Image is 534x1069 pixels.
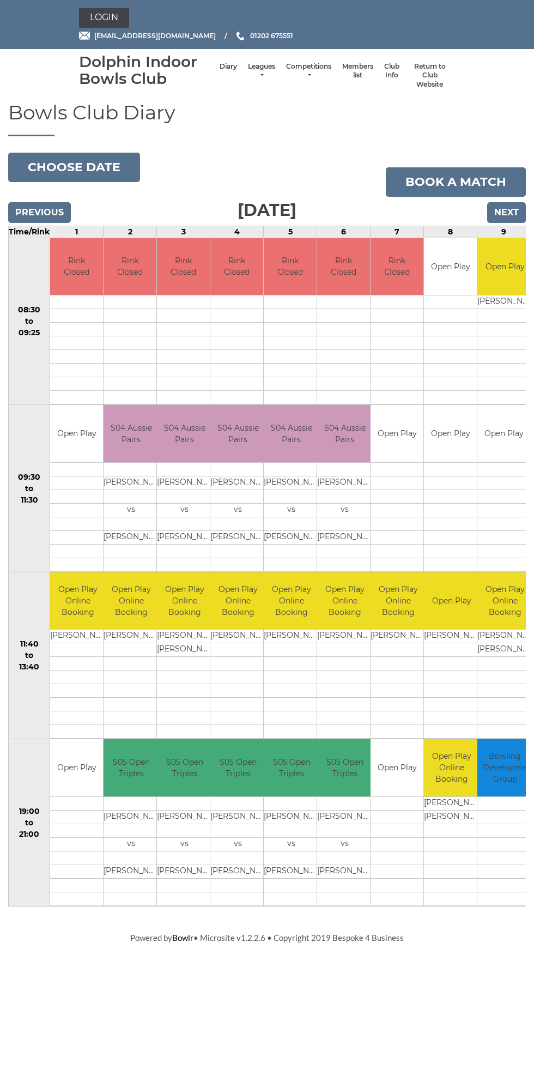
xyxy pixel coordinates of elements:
td: S05 Open Triples [264,739,319,796]
td: [PERSON_NAME] [317,530,372,544]
td: Rink Closed [317,238,370,295]
td: Open Play [477,405,530,462]
a: Phone us 01202 675551 [235,31,293,41]
td: [PERSON_NAME] [264,630,319,643]
td: [PERSON_NAME] [317,630,372,643]
td: Open Play [477,238,532,295]
td: [PERSON_NAME] [424,810,479,824]
img: Phone us [236,32,244,40]
td: Rink Closed [50,238,103,295]
td: [PERSON_NAME] [264,476,319,490]
td: Open Play [371,739,423,796]
td: vs [210,837,265,851]
td: [PERSON_NAME] [371,630,426,643]
td: S05 Open Triples [104,739,159,796]
td: 8 [424,226,477,238]
a: Book a match [386,167,526,197]
h1: Bowls Club Diary [8,102,526,136]
td: [PERSON_NAME] [264,810,319,824]
td: [PERSON_NAME] [104,810,159,824]
td: vs [210,503,265,517]
td: [PERSON_NAME] [157,810,212,824]
td: Open Play [424,572,479,630]
td: [PERSON_NAME] [157,530,212,544]
td: Rink Closed [157,238,210,295]
td: [PERSON_NAME] [424,796,479,810]
td: S04 Aussie Pairs [210,405,265,462]
td: Open Play Online Booking [104,572,159,630]
td: Open Play Online Booking [477,572,532,630]
td: Open Play [424,238,477,295]
td: 08:30 to 09:25 [9,238,50,405]
td: 6 [317,226,371,238]
td: 4 [210,226,264,238]
td: [PERSON_NAME] [264,865,319,878]
a: Club Info [384,62,399,80]
td: [PERSON_NAME] [50,630,105,643]
td: 9 [477,226,531,238]
td: [PERSON_NAME] [477,643,532,657]
td: [PERSON_NAME] [104,630,159,643]
input: Next [487,202,526,223]
td: Rink Closed [104,238,156,295]
td: [PERSON_NAME] [477,295,532,309]
td: Open Play [50,405,103,462]
td: [PERSON_NAME] [210,630,265,643]
td: Rink Closed [264,238,317,295]
td: Open Play Online Booking [371,572,426,630]
td: [PERSON_NAME] [264,530,319,544]
td: S04 Aussie Pairs [317,405,372,462]
td: S04 Aussie Pairs [157,405,212,462]
td: S05 Open Triples [210,739,265,796]
td: Open Play Online Booking [50,572,105,630]
td: 7 [371,226,424,238]
td: vs [264,503,319,517]
td: vs [104,837,159,851]
td: [PERSON_NAME] [104,865,159,878]
td: Time/Rink [9,226,50,238]
td: [PERSON_NAME] [104,476,159,490]
td: vs [317,837,372,851]
td: vs [264,837,319,851]
td: Open Play Online Booking [210,572,265,630]
span: 01202 675551 [250,32,293,40]
td: Open Play [50,739,103,796]
td: Rink Closed [210,238,263,295]
td: S05 Open Triples [317,739,372,796]
a: Diary [220,62,237,71]
td: Open Play [371,405,423,462]
td: [PERSON_NAME] [157,865,212,878]
td: S05 Open Triples [157,739,212,796]
td: [PERSON_NAME] [210,476,265,490]
td: [PERSON_NAME] [157,476,212,490]
span: Powered by • Microsite v1.2.2.6 • Copyright 2019 Bespoke 4 Business [130,933,404,943]
div: Dolphin Indoor Bowls Club [79,53,214,87]
img: Email [79,32,90,40]
td: [PERSON_NAME] [157,630,212,643]
td: [PERSON_NAME] [317,810,372,824]
td: [PERSON_NAME] [424,630,479,643]
td: Open Play Online Booking [157,572,212,630]
td: [PERSON_NAME] [210,810,265,824]
a: Login [79,8,129,28]
td: [PERSON_NAME] [317,476,372,490]
a: Bowlr [172,933,193,943]
td: [PERSON_NAME] [104,530,159,544]
a: Leagues [248,62,275,80]
a: Email [EMAIL_ADDRESS][DOMAIN_NAME] [79,31,216,41]
td: [PERSON_NAME] [210,530,265,544]
button: Choose date [8,153,140,182]
td: vs [104,503,159,517]
td: 09:30 to 11:30 [9,405,50,572]
td: Open Play Online Booking [424,739,479,796]
td: S04 Aussie Pairs [264,405,319,462]
td: [PERSON_NAME] [317,865,372,878]
a: Competitions [286,62,331,80]
td: 11:40 to 13:40 [9,572,50,739]
a: Return to Club Website [410,62,450,89]
td: 3 [157,226,210,238]
td: [PERSON_NAME] [477,630,532,643]
td: Bowling Development Group [477,739,532,796]
td: 2 [104,226,157,238]
span: [EMAIL_ADDRESS][DOMAIN_NAME] [94,32,216,40]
